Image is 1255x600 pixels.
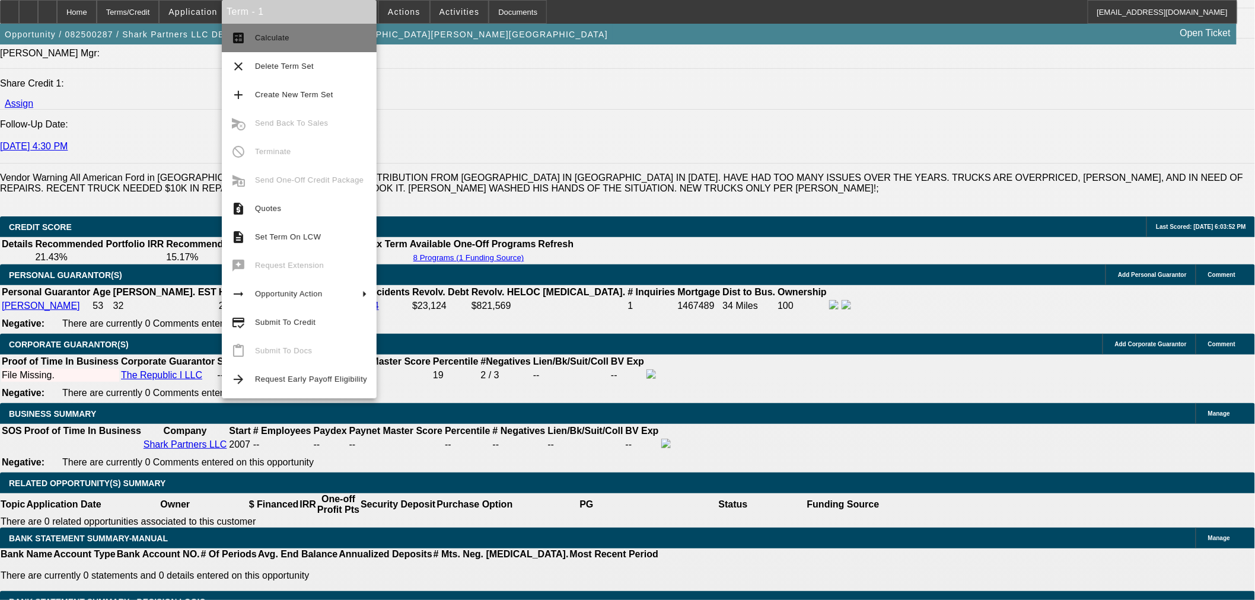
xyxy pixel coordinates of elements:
[255,62,314,71] span: Delete Term Set
[231,202,246,216] mat-icon: request_quote
[249,493,300,516] th: $ Financed
[625,438,660,451] td: --
[436,493,513,516] th: Purchase Option
[231,59,246,74] mat-icon: clear
[481,370,531,381] div: 2 / 3
[9,409,96,419] span: BUSINESS SUMMARY
[92,299,111,312] td: 53
[627,287,675,297] b: # Inquiries
[533,356,609,366] b: Lien/Bk/Suit/Coll
[102,493,249,516] th: Owner
[5,98,33,108] a: Assign
[144,439,227,449] a: Shark Partners LLC
[409,238,537,250] th: Available One-Off Programs
[368,301,379,311] a: 94
[493,426,546,436] b: # Negatives
[255,204,281,213] span: Quotes
[255,232,321,241] span: Set Term On LCW
[314,426,347,436] b: Paydex
[829,300,839,309] img: facebook-icon.png
[2,388,44,398] b: Negative:
[661,439,671,448] img: facebook-icon.png
[62,457,314,467] span: There are currently 0 Comments entered on this opportunity
[533,369,609,382] td: --
[433,370,478,381] div: 19
[53,548,116,560] th: Account Type
[2,370,119,381] div: File Missing.
[412,299,470,312] td: $23,124
[646,369,656,379] img: facebook-icon.png
[253,426,311,436] b: # Employees
[1208,535,1230,541] span: Manage
[777,299,827,312] td: 100
[62,388,314,398] span: There are currently 0 Comments entered on this opportunity
[1118,272,1187,278] span: Add Personal Guarantor
[481,356,531,366] b: #Negatives
[219,287,305,297] b: Home Owner Since
[5,30,608,39] span: Opportunity / 082500287 / Shark Partners LLC DBA Shark Partners, LLC / [GEOGRAPHIC_DATA][PERSON_N...
[2,287,90,297] b: Personal Guarantor
[9,534,168,543] span: BANK STATEMENT SUMMARY-MANUAL
[611,356,644,366] b: BV Exp
[317,493,360,516] th: One-off Profit Pts
[9,270,122,280] span: PERSONAL GUARANTOR(S)
[255,90,333,99] span: Create New Term Set
[231,88,246,102] mat-icon: add
[1208,272,1235,278] span: Comment
[2,318,44,328] b: Negative:
[433,548,569,560] th: # Mts. Neg. [MEDICAL_DATA].
[337,356,431,366] b: Paynet Master Score
[116,548,200,560] th: Bank Account NO.
[255,375,367,384] span: Request Early Payoff Eligibility
[113,299,217,312] td: 32
[778,287,827,297] b: Ownership
[1,356,119,368] th: Proof of Time In Business
[219,301,240,311] span: 2004
[842,300,851,309] img: linkedin-icon.png
[231,287,246,301] mat-icon: arrow_right_alt
[548,426,623,436] b: Lien/Bk/Suit/Coll
[379,1,429,23] button: Actions
[217,356,238,366] b: Start
[471,299,626,312] td: $821,569
[660,493,807,516] th: Status
[24,425,142,437] th: Proof of Time In Business
[229,426,250,436] b: Start
[2,301,80,311] a: [PERSON_NAME]
[610,369,645,382] td: --
[368,287,410,297] b: Incidents
[1208,410,1230,417] span: Manage
[349,439,442,450] div: --
[1176,23,1235,43] a: Open Ticket
[62,318,314,328] span: There are currently 0 Comments entered on this opportunity
[26,493,101,516] th: Application Date
[168,7,217,17] span: Application
[513,493,660,516] th: PG
[807,493,880,516] th: Funding Source
[723,287,776,297] b: Dist to Bus.
[255,318,316,327] span: Submit To Credit
[200,548,257,560] th: # Of Periods
[9,340,129,349] span: CORPORATE GUARANTOR(S)
[165,238,291,250] th: Recommended One Off IRR
[9,222,72,232] span: CREDIT SCORE
[299,493,317,516] th: IRR
[722,299,776,312] td: 34 Miles
[412,287,469,297] b: Revolv. Debt
[1208,341,1235,347] span: Comment
[231,230,246,244] mat-icon: description
[445,439,490,450] div: --
[1,570,658,581] p: There are currently 0 statements and 0 details entered on this opportunity
[34,238,164,250] th: Recommended Portfolio IRR
[360,493,436,516] th: Security Deposit
[349,426,442,436] b: Paynet Master Score
[1156,224,1246,230] span: Last Scored: [DATE] 6:03:52 PM
[431,1,489,23] button: Activities
[255,33,289,42] span: Calculate
[93,287,110,297] b: Age
[2,457,44,467] b: Negative:
[255,289,323,298] span: Opportunity Action
[1,238,33,250] th: Details
[626,426,659,436] b: BV Exp
[253,439,260,449] span: --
